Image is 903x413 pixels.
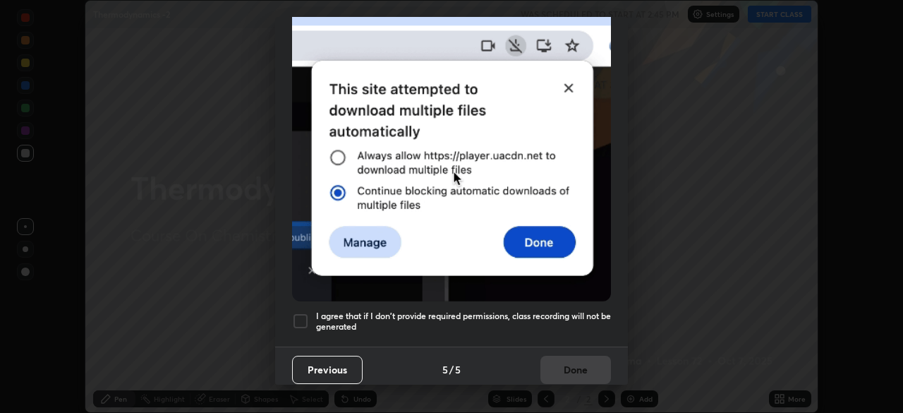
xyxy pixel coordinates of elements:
h4: / [449,362,454,377]
button: Previous [292,356,363,384]
h4: 5 [455,362,461,377]
h4: 5 [442,362,448,377]
h5: I agree that if I don't provide required permissions, class recording will not be generated [316,311,611,333]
